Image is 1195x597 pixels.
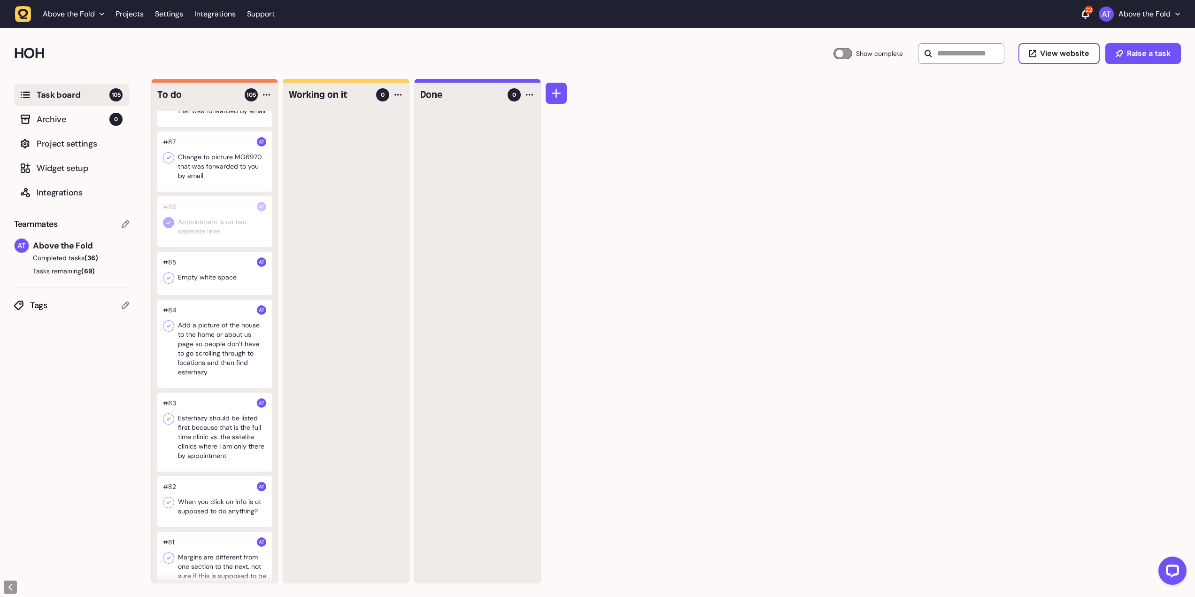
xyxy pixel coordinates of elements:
[43,9,95,19] span: Above the Fold
[420,88,501,101] h4: Done
[14,84,129,106] button: Task board105
[14,181,129,204] button: Integrations
[157,88,238,101] h4: To do
[512,91,516,99] span: 0
[381,91,385,99] span: 0
[257,537,266,547] img: Above the Fold
[37,162,123,175] span: Widget setup
[194,6,236,23] a: Integrations
[14,108,129,131] button: Archive0
[33,239,129,252] span: Above the Fold
[1105,43,1181,64] button: Raise a task
[257,305,266,315] img: Above the Fold
[1118,9,1171,19] p: Above the Fold
[1040,50,1089,57] span: View website
[116,6,144,23] a: Projects
[257,482,266,491] img: Above the Fold
[30,299,122,312] span: Tags
[109,88,123,101] span: 105
[37,113,109,126] span: Archive
[14,157,129,179] button: Widget setup
[1127,50,1171,57] span: Raise a task
[1099,7,1180,22] button: Above the Fold
[14,253,122,263] button: Completed tasks(36)
[15,6,110,23] button: Above the Fold
[1085,6,1093,14] div: 22
[14,266,129,276] button: Tasks remaining(69)
[85,254,98,262] span: (36)
[257,202,266,211] img: Above the Fold
[856,48,903,59] span: Show complete
[289,88,370,101] h4: Working on it
[14,42,833,65] h2: HOH
[1018,43,1100,64] button: View website
[109,113,123,126] span: 0
[257,398,266,408] img: Above the Fold
[247,9,275,19] a: Support
[14,132,129,155] button: Project settings
[37,88,109,101] span: Task board
[81,267,95,275] span: (69)
[257,137,266,147] img: Above the Fold
[1099,7,1114,22] img: Above the Fold
[37,137,123,150] span: Project settings
[155,6,183,23] a: Settings
[15,239,29,253] img: Above the Fold
[1151,553,1190,592] iframe: LiveChat chat widget
[247,91,256,99] span: 105
[14,217,58,231] span: Teammates
[37,186,123,199] span: Integrations
[257,257,266,267] img: Above the Fold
